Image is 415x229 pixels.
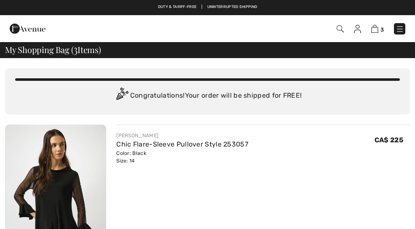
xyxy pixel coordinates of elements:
[371,25,378,33] img: Shopping Bag
[380,27,384,33] span: 3
[337,25,344,32] img: Search
[354,25,361,33] img: My Info
[371,24,384,34] a: 3
[116,140,248,148] a: Chic Flare-Sleeve Pullover Style 253057
[116,149,248,165] div: Color: Black Size: 14
[10,24,46,32] a: 1ère Avenue
[396,25,404,33] img: Menu
[74,43,78,54] span: 3
[375,136,403,144] span: CA$ 225
[116,132,248,139] div: [PERSON_NAME]
[5,45,101,54] span: My Shopping Bag ( Items)
[10,20,46,37] img: 1ère Avenue
[15,88,400,104] div: Congratulations! Your order will be shipped for FREE!
[113,88,130,104] img: Congratulation2.svg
